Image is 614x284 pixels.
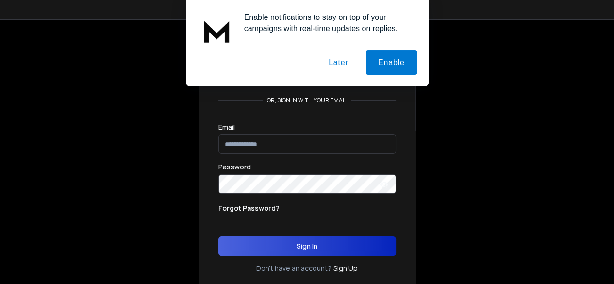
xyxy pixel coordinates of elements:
[198,12,236,50] img: notification icon
[333,264,358,273] a: Sign Up
[236,12,417,34] div: Enable notifications to stay on top of your campaigns with real-time updates on replies.
[256,264,332,273] p: Don't have an account?
[316,50,360,75] button: Later
[366,50,417,75] button: Enable
[218,124,235,131] label: Email
[263,97,351,104] p: or, sign in with your email
[218,164,251,170] label: Password
[218,236,396,256] button: Sign In
[218,203,280,213] p: Forgot Password?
